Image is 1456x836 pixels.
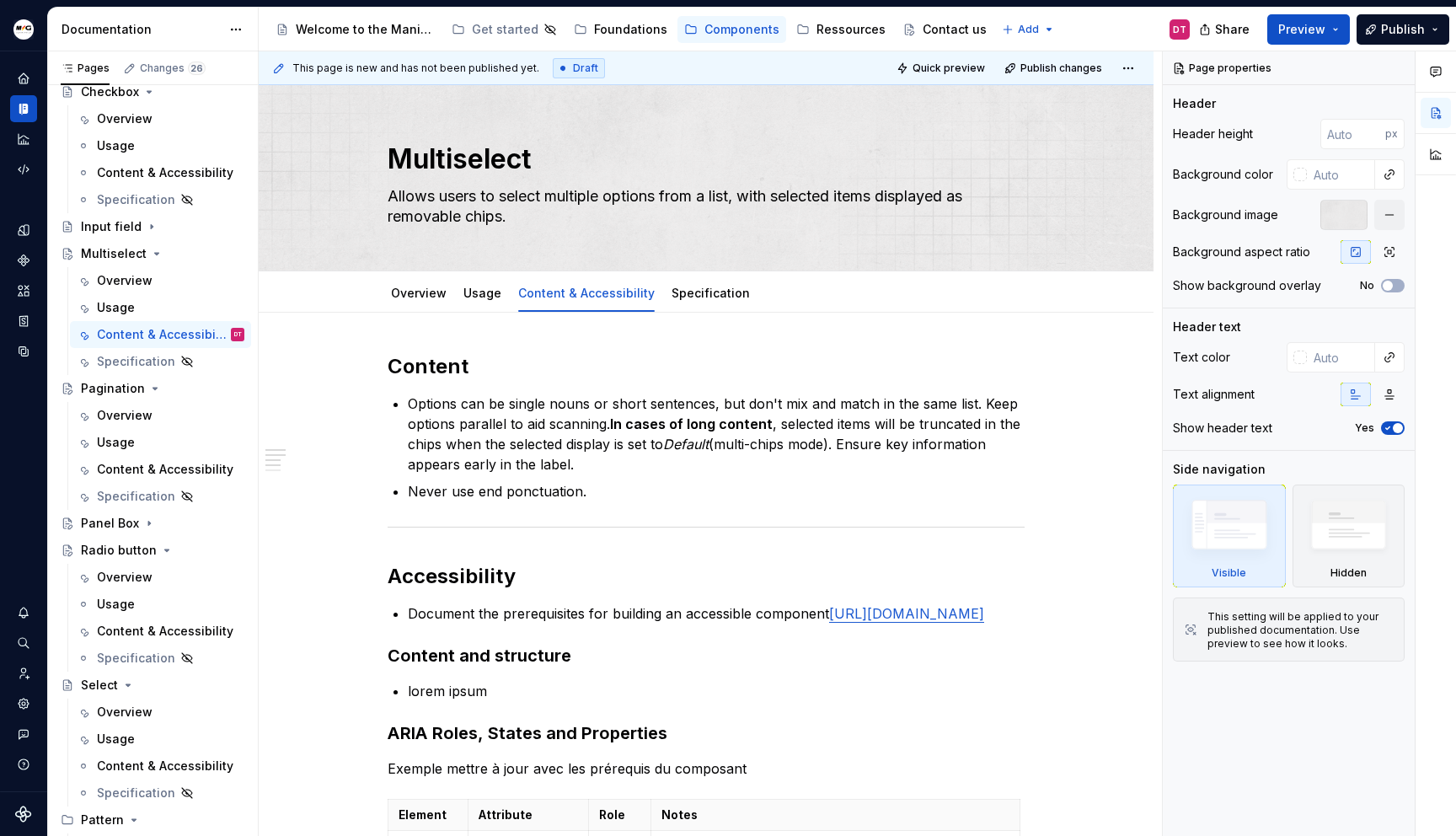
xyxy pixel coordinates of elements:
[665,275,757,310] div: Specification
[97,596,135,613] div: Usage
[70,753,251,780] a: Content & Accessibility
[97,758,233,774] div: Content & Accessibility
[1385,127,1398,141] p: px
[70,132,251,159] a: Usage
[140,62,206,75] div: Changes
[54,375,251,402] a: Pagination
[997,18,1060,41] button: Add
[1381,21,1425,38] span: Publish
[97,272,153,289] div: Overview
[81,218,142,235] div: Input field
[10,721,37,748] div: Contact support
[15,806,32,823] svg: Supernova Logo
[70,348,251,375] a: Specification
[10,630,37,656] button: Search ⌘K
[472,21,538,38] div: Get started
[1173,461,1266,478] div: Side navigation
[1215,21,1250,38] span: Share
[97,164,233,181] div: Content & Accessibility
[10,308,37,335] div: Storybook stories
[10,126,37,153] a: Analytics
[388,723,667,743] strong: ARIA Roles, States and Properties
[97,407,153,424] div: Overview
[70,618,251,645] a: Content & Accessibility
[10,277,37,304] a: Assets
[1320,119,1385,149] input: Auto
[10,690,37,717] a: Settings
[479,807,578,823] p: Attribute
[388,353,1025,380] h2: Content
[97,353,175,370] div: Specification
[1173,319,1241,335] div: Header text
[1173,244,1310,260] div: Background aspect ratio
[70,186,251,213] a: Specification
[97,191,175,208] div: Specification
[70,294,251,321] a: Usage
[663,436,709,453] em: Default
[1207,610,1394,651] div: This setting will be applied to your published documentation. Use preview to see how it looks.
[1357,14,1449,45] button: Publish
[10,156,37,183] a: Code automation
[1278,21,1325,38] span: Preview
[188,62,206,75] span: 26
[70,564,251,591] a: Overview
[61,62,110,75] div: Pages
[408,481,1025,501] p: Never use end ponctuation.
[445,16,564,43] a: Get started
[1212,566,1246,580] div: Visible
[408,681,1025,701] p: lorem ipsum
[661,807,1009,823] p: Notes
[594,21,667,38] div: Foundations
[388,644,1025,667] h3: Content and structure
[1307,342,1375,372] input: Auto
[399,807,458,823] p: Element
[70,105,251,132] a: Overview
[1173,23,1186,36] div: DT
[1191,14,1261,45] button: Share
[1355,421,1374,435] label: Yes
[1293,485,1405,587] div: Hidden
[54,213,251,240] a: Input field
[599,807,640,823] p: Role
[97,326,227,343] div: Content & Accessibility
[1267,14,1350,45] button: Preview
[10,95,37,122] div: Documentation
[10,217,37,244] a: Design tokens
[388,758,1025,779] p: Exemple mettre à jour avec les prérequis du composant
[70,402,251,429] a: Overview
[896,16,993,43] a: Contact us
[13,19,34,40] img: e5cfe62c-2ffb-4aae-a2e8-6f19d60e01f1.png
[10,65,37,92] div: Home
[10,599,37,626] div: Notifications
[1173,95,1216,112] div: Header
[62,21,221,38] div: Documentation
[511,275,661,310] div: Content & Accessibility
[97,488,175,505] div: Specification
[384,183,1021,230] textarea: Allows users to select multiple options from a list, with selected items displayed as removable c...
[97,137,135,154] div: Usage
[391,286,447,300] a: Overview
[1173,420,1272,437] div: Show header text
[1173,166,1273,183] div: Background color
[54,807,251,833] div: Pattern
[70,780,251,807] a: Specification
[70,267,251,294] a: Overview
[457,275,508,310] div: Usage
[54,78,251,105] a: Checkbox
[10,247,37,274] a: Components
[1173,206,1278,223] div: Background image
[54,537,251,564] a: Radio button
[999,56,1110,80] button: Publish changes
[384,139,1021,180] textarea: Multiselect
[567,16,674,43] a: Foundations
[704,21,779,38] div: Components
[573,62,598,75] span: Draft
[70,159,251,186] a: Content & Accessibility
